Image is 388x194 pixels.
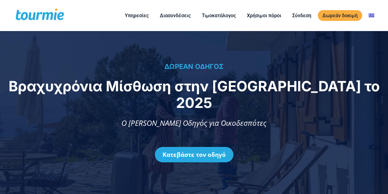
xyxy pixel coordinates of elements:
a: Χρήσιμοι πόροι [242,12,286,19]
span: Ο [PERSON_NAME] Οδηγός για Οικοδεσπότες [121,118,267,128]
a: Υπηρεσίες [120,12,153,19]
a: Κατεβάστε τον οδηγό [155,147,233,162]
a: Σύνδεση [288,12,316,19]
a: Διασυνδέσεις [155,12,195,19]
a: Δωρεάν δοκιμή [318,10,362,21]
span: ΔΩΡΕΑΝ ΟΔΗΓΟΣ [164,62,224,70]
span: Βραχυχρόνια Μίσθωση στην [GEOGRAPHIC_DATA] το 2025 [9,77,380,111]
a: Τιμοκατάλογος [197,12,240,19]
